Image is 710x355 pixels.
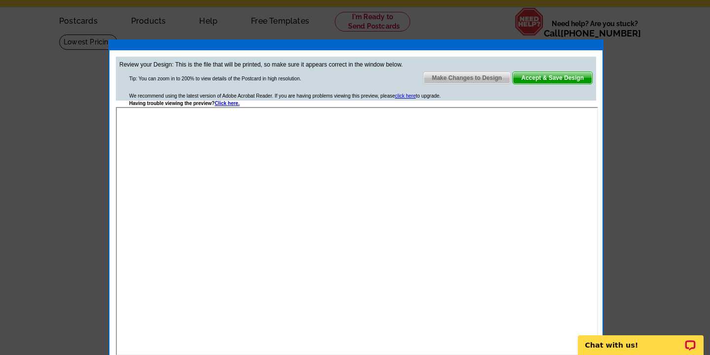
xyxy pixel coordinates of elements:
div: We recommend using the latest version of Adobe Acrobat Reader. If you are having problems viewing... [129,92,441,107]
a: click here [395,93,416,99]
a: Click here. [214,101,240,106]
div: Tip: You can zoom in to 200% to view details of the Postcard in high resolution. [129,75,301,82]
span: Make Changes to Design [424,72,510,84]
a: Accept & Save Design [512,71,593,84]
iframe: LiveChat chat widget [571,324,710,355]
strong: Having trouble viewing the preview? [129,101,240,106]
span: Accept & Save Design [513,72,592,84]
div: Review your Design: This is the file that will be printed, so make sure it appears correct in the... [116,57,596,101]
